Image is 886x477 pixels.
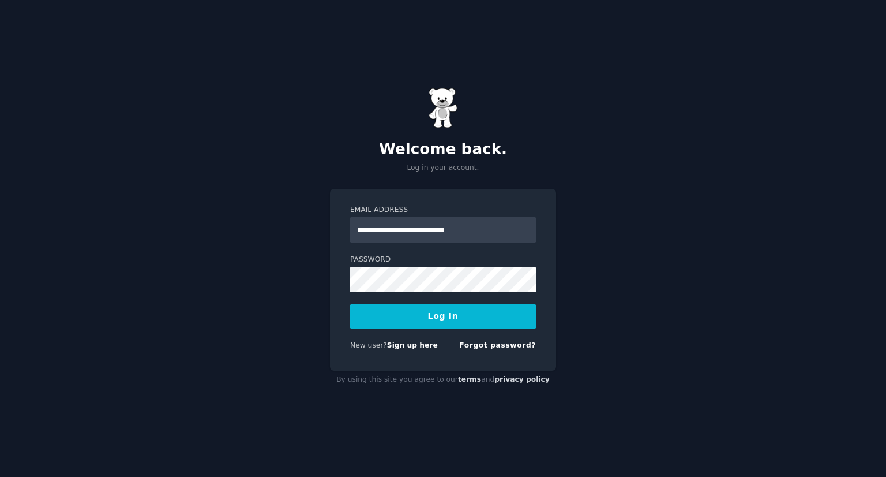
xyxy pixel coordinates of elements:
a: terms [458,375,481,383]
a: Sign up here [387,341,438,349]
h2: Welcome back. [330,140,556,159]
p: Log in your account. [330,163,556,173]
img: Gummy Bear [429,88,457,128]
button: Log In [350,304,536,329]
a: Forgot password? [459,341,536,349]
a: privacy policy [494,375,550,383]
div: By using this site you agree to our and [330,371,556,389]
label: Email Address [350,205,536,215]
label: Password [350,255,536,265]
span: New user? [350,341,387,349]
